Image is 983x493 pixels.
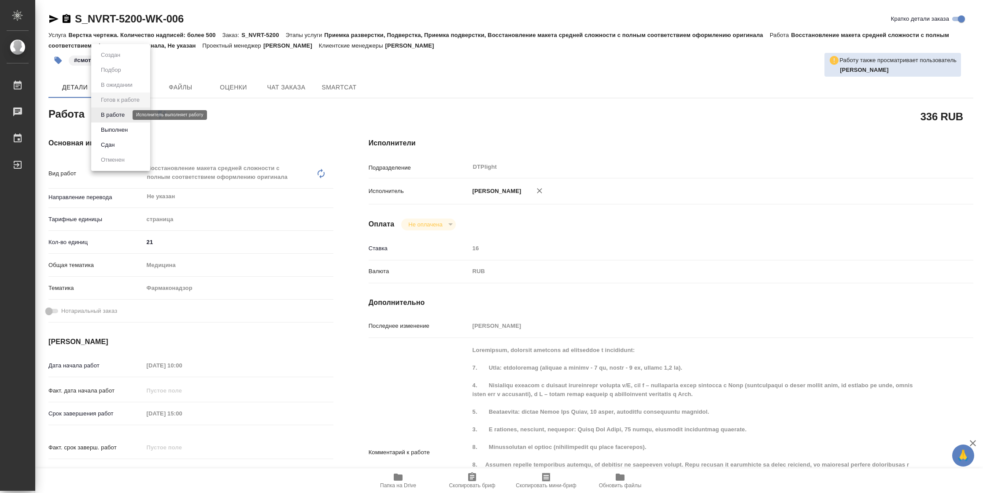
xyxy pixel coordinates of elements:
button: Подбор [98,65,124,75]
button: Готов к работе [98,95,142,105]
button: Создан [98,50,123,60]
button: Отменен [98,155,127,165]
button: В ожидании [98,80,135,90]
button: Сдан [98,140,117,150]
button: В работе [98,110,127,120]
button: Выполнен [98,125,130,135]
